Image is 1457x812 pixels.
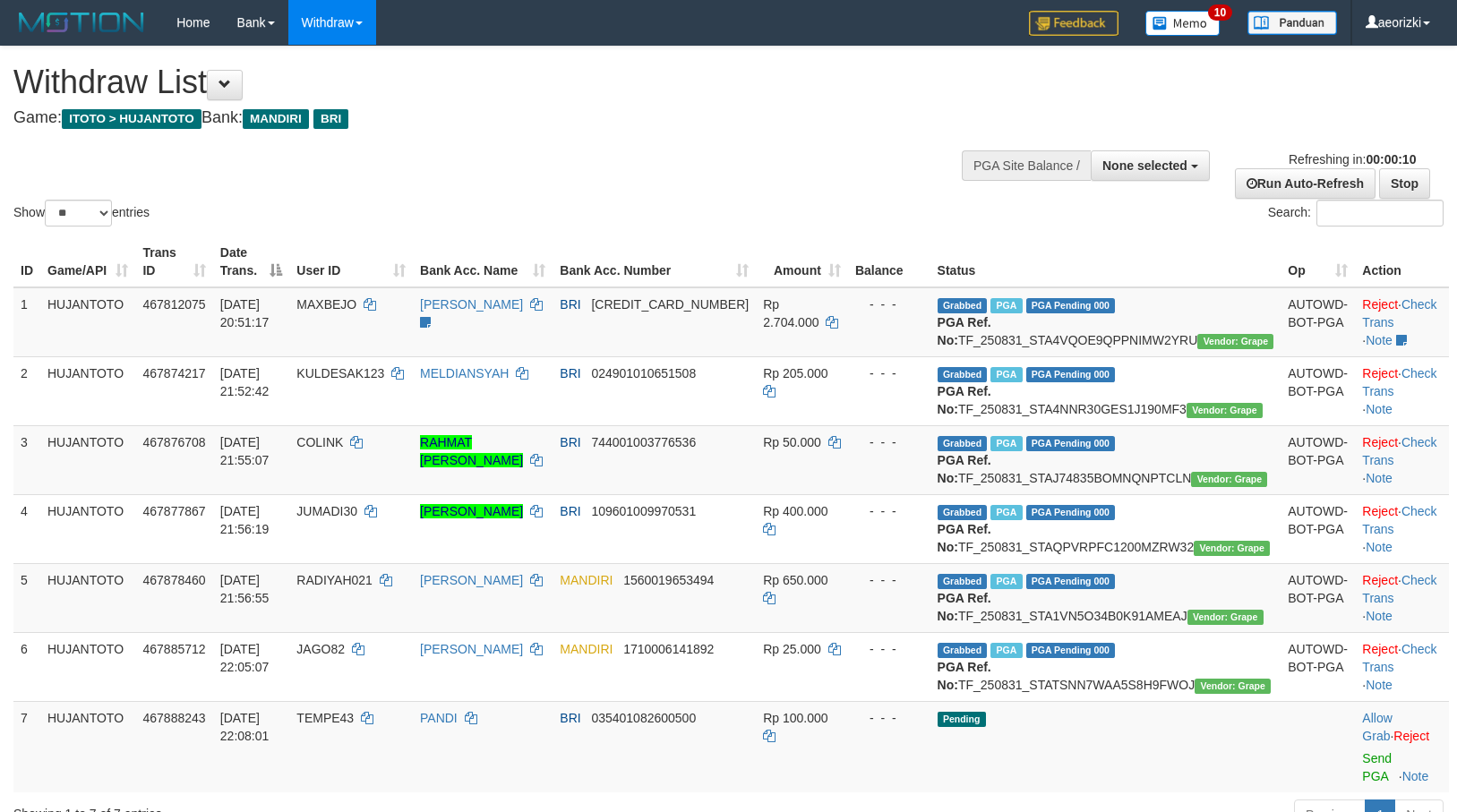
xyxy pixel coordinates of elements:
img: panduan.png [1247,11,1337,35]
span: Marked by aeorizki [990,574,1022,589]
span: None selected [1102,158,1187,173]
a: PANDI [420,711,458,725]
td: HUJANTOTO [40,425,135,494]
td: HUJANTOTO [40,356,135,425]
a: Note [1366,540,1393,554]
label: Search: [1268,200,1444,227]
td: 7 [13,701,40,792]
span: [DATE] 21:56:55 [220,573,270,605]
h1: Withdraw List [13,64,954,100]
label: Show entries [13,200,150,227]
td: AUTOWD-BOT-PGA [1281,632,1355,701]
span: Copy 035401082600500 to clipboard [591,711,696,725]
span: JAGO82 [296,642,345,656]
div: - - - [855,640,923,658]
td: TF_250831_STA4VQOE9QPPNIMW2YRU [930,287,1281,357]
th: Action [1355,236,1449,287]
span: BRI [560,711,580,725]
img: Button%20Memo.svg [1145,11,1221,36]
a: Check Trans [1362,366,1436,398]
span: BRI [560,297,580,312]
span: 467877867 [142,504,205,518]
th: Balance [848,236,930,287]
span: [DATE] 21:55:07 [220,435,270,467]
span: 467878460 [142,573,205,587]
span: Rp 50.000 [763,435,821,449]
span: BRI [560,366,580,380]
span: Marked by aeorizki [990,436,1022,451]
span: Rp 2.704.000 [763,297,818,329]
td: AUTOWD-BOT-PGA [1281,494,1355,563]
span: MANDIRI [243,109,309,129]
td: TF_250831_STA1VN5O34B0K91AMEAJ [930,563,1281,632]
td: 4 [13,494,40,563]
span: 467876708 [142,435,205,449]
span: · [1362,711,1393,743]
a: Check Trans [1362,297,1436,329]
a: Note [1366,678,1393,692]
div: - - - [855,502,923,520]
a: [PERSON_NAME] [420,642,523,656]
button: None selected [1091,150,1210,181]
img: Feedback.jpg [1029,11,1118,36]
span: Grabbed [938,574,988,589]
td: HUJANTOTO [40,563,135,632]
span: Pending [938,712,986,727]
td: AUTOWD-BOT-PGA [1281,356,1355,425]
span: [DATE] 20:51:17 [220,297,270,329]
span: Vendor URL: https://settle31.1velocity.biz [1187,610,1264,625]
span: Grabbed [938,436,988,451]
span: PGA Pending [1026,574,1116,589]
span: COLINK [296,435,343,449]
a: Send PGA [1362,751,1392,783]
span: [DATE] 21:52:42 [220,366,270,398]
span: PGA Pending [1026,367,1116,382]
a: Reject [1362,297,1398,312]
span: 467874217 [142,366,205,380]
span: Copy 109601009970531 to clipboard [591,504,696,518]
span: BRI [313,109,348,129]
b: PGA Ref. No: [938,384,991,416]
a: Reject [1393,729,1429,743]
input: Search: [1316,200,1444,227]
span: PGA Pending [1026,505,1116,520]
span: Rp 100.000 [763,711,827,725]
select: Showentries [45,200,112,227]
span: TEMPE43 [296,711,354,725]
a: Note [1402,769,1429,783]
span: JUMADI30 [296,504,357,518]
a: Check Trans [1362,573,1436,605]
a: Note [1366,471,1393,485]
a: Allow Grab [1362,711,1392,743]
span: MANDIRI [560,642,613,656]
td: 1 [13,287,40,357]
a: Check Trans [1362,504,1436,536]
span: PGA Pending [1026,436,1116,451]
td: HUJANTOTO [40,701,135,792]
td: · [1355,701,1449,792]
a: Note [1366,333,1393,347]
b: PGA Ref. No: [938,591,991,623]
th: User ID: activate to sort column ascending [289,236,413,287]
a: Note [1366,402,1393,416]
span: Copy 379201035794533 to clipboard [591,297,749,312]
td: TF_250831_STAJ74835BOMNQNPTCLN [930,425,1281,494]
td: · · [1355,425,1449,494]
span: Copy 1560019653494 to clipboard [623,573,714,587]
span: [DATE] 21:56:19 [220,504,270,536]
th: ID [13,236,40,287]
td: TF_250831_STA4NNR30GES1J190MF3 [930,356,1281,425]
a: Reject [1362,435,1398,449]
div: - - - [855,709,923,727]
span: MAXBEJO [296,297,356,312]
th: Date Trans.: activate to sort column descending [213,236,290,287]
span: Marked by aeorizki [990,367,1022,382]
span: [DATE] 22:05:07 [220,642,270,674]
th: Bank Acc. Number: activate to sort column ascending [553,236,756,287]
span: Vendor URL: https://settle31.1velocity.biz [1194,541,1270,556]
span: Vendor URL: https://settle31.1velocity.biz [1195,679,1271,694]
a: Check Trans [1362,435,1436,467]
td: 2 [13,356,40,425]
span: Vendor URL: https://settle31.1velocity.biz [1187,403,1263,418]
td: · · [1355,632,1449,701]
